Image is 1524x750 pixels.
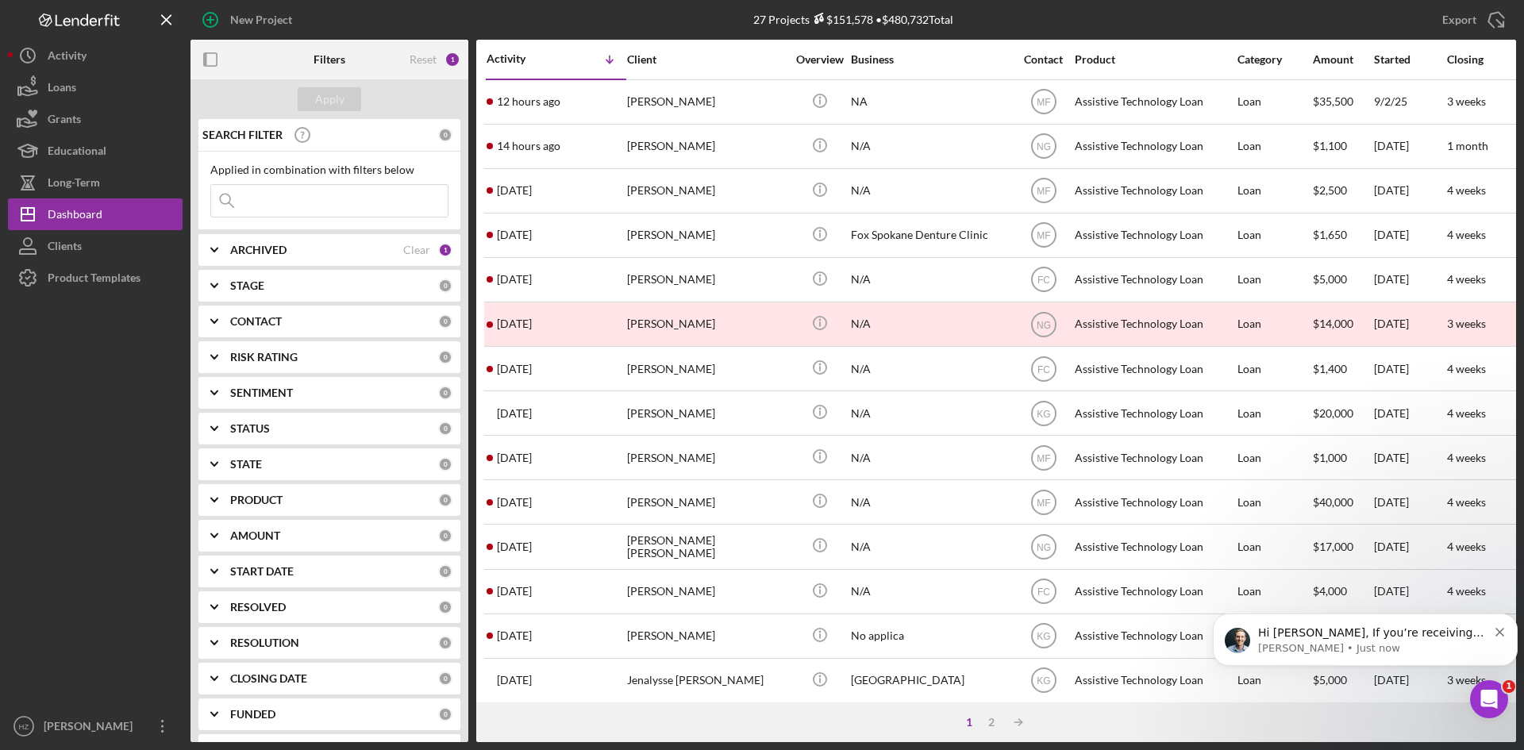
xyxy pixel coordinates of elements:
[753,13,953,26] div: 27 Projects • $480,732 Total
[1313,451,1347,464] span: $1,000
[1075,525,1233,567] div: Assistive Technology Loan
[230,244,287,256] b: ARCHIVED
[230,565,294,578] b: START DATE
[1313,362,1347,375] span: $1,400
[230,637,299,649] b: RESOLUTION
[627,615,786,657] div: [PERSON_NAME]
[438,529,452,543] div: 0
[230,422,270,435] b: STATUS
[48,167,100,202] div: Long-Term
[48,103,81,139] div: Grants
[1374,348,1445,390] div: [DATE]
[1075,481,1233,523] div: Assistive Technology Loan
[1037,230,1050,241] text: MF
[1037,275,1050,286] text: FC
[851,348,1010,390] div: N/A
[1237,214,1311,256] div: Loan
[851,437,1010,479] div: N/A
[1237,303,1311,345] div: Loan
[790,53,849,66] div: Overview
[851,81,1010,123] div: NA
[810,13,873,26] div: $151,578
[438,671,452,686] div: 0
[1374,481,1445,523] div: [DATE]
[627,53,786,66] div: Client
[1037,408,1050,419] text: KG
[1374,125,1445,167] div: [DATE]
[438,600,452,614] div: 0
[1447,183,1486,197] time: 4 weeks
[230,529,280,542] b: AMOUNT
[230,601,286,613] b: RESOLVED
[1037,97,1050,108] text: MF
[980,716,1003,729] div: 2
[1075,81,1233,123] div: Assistive Technology Loan
[1037,631,1050,642] text: KG
[1237,525,1311,567] div: Loan
[497,585,532,598] time: 2025-09-05 20:25
[627,437,786,479] div: [PERSON_NAME]
[403,244,430,256] div: Clear
[1374,525,1445,567] div: [DATE]
[1237,481,1311,523] div: Loan
[1075,437,1233,479] div: Assistive Technology Loan
[1075,660,1233,702] div: Assistive Technology Loan
[851,214,1010,256] div: Fox Spokane Denture Clinic
[1374,259,1445,301] div: [DATE]
[1374,571,1445,613] div: [DATE]
[497,273,532,286] time: 2025-09-10 01:35
[851,615,1010,657] div: No applica
[40,710,143,746] div: [PERSON_NAME]
[230,279,264,292] b: STAGE
[1313,303,1372,345] div: $14,000
[1447,94,1486,108] time: 3 weeks
[1206,580,1524,707] iframe: Intercom notifications message
[1237,437,1311,479] div: Loan
[438,128,452,142] div: 0
[438,564,452,579] div: 0
[1447,317,1486,330] time: 3 weeks
[1037,675,1050,687] text: KG
[1470,680,1508,718] iframe: Intercom live chat
[497,674,532,687] time: 2025-09-05 15:52
[627,660,786,702] div: Jenalysse [PERSON_NAME]
[438,279,452,293] div: 0
[1075,214,1233,256] div: Assistive Technology Loan
[230,672,307,685] b: CLOSING DATE
[1374,81,1445,123] div: 9/2/25
[8,167,183,198] button: Long-Term
[1447,228,1486,241] time: 4 weeks
[1075,170,1233,212] div: Assistive Technology Loan
[438,386,452,400] div: 0
[438,421,452,436] div: 0
[230,351,298,363] b: RISK RATING
[851,525,1010,567] div: N/A
[497,317,532,330] time: 2025-09-10 00:35
[1442,4,1476,36] div: Export
[1075,303,1233,345] div: Assistive Technology Loan
[8,71,183,103] button: Loans
[438,350,452,364] div: 0
[1237,348,1311,390] div: Loan
[851,125,1010,167] div: N/A
[8,198,183,230] button: Dashboard
[8,103,183,135] button: Grants
[627,392,786,434] div: [PERSON_NAME]
[1313,183,1347,197] span: $2,500
[210,163,448,176] div: Applied in combination with filters below
[1037,186,1050,197] text: MF
[1075,125,1233,167] div: Assistive Technology Loan
[438,243,452,257] div: 1
[1075,348,1233,390] div: Assistive Technology Loan
[1313,540,1353,553] span: $17,000
[1237,81,1311,123] div: Loan
[851,259,1010,301] div: N/A
[851,170,1010,212] div: N/A
[497,407,532,420] time: 2025-09-08 19:05
[230,4,292,36] div: New Project
[230,458,262,471] b: STATE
